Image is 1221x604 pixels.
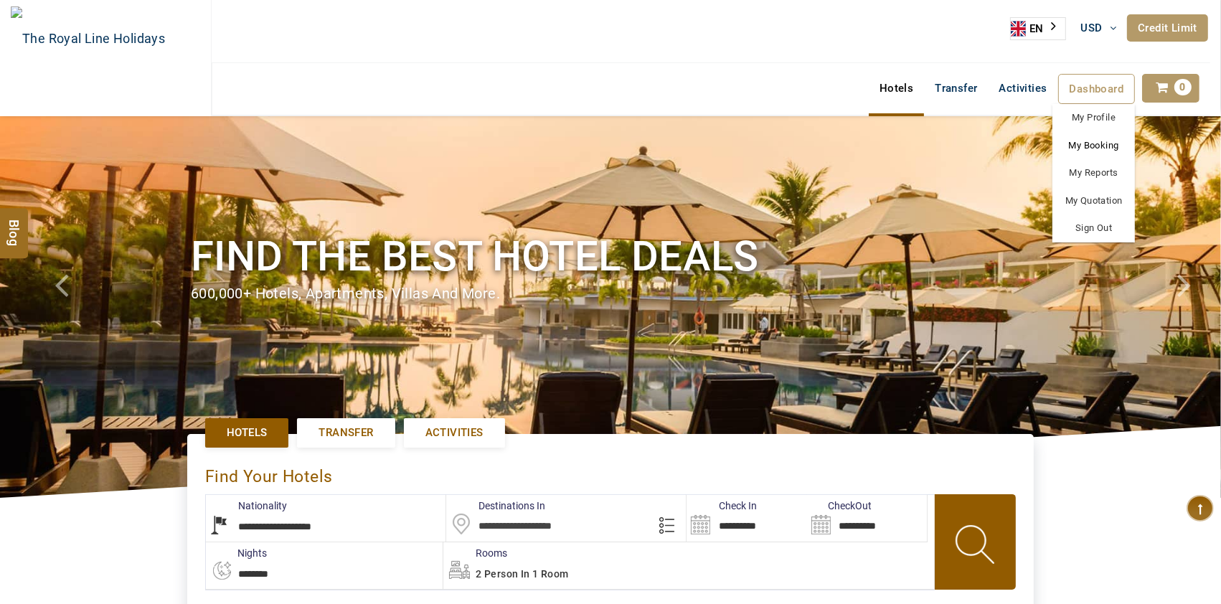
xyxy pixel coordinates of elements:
a: My Profile [1052,104,1135,132]
a: EN [1011,18,1065,39]
h1: Find the best hotel deals [191,230,1030,283]
label: Check In [687,499,757,513]
aside: Language selected: English [1010,17,1066,40]
a: Sign Out [1052,214,1135,242]
label: Nationality [206,499,287,513]
div: Language [1010,17,1066,40]
span: Blog [5,220,24,232]
a: 0 [1142,74,1199,103]
label: CheckOut [807,499,872,513]
span: USD [1081,22,1103,34]
span: Dashboard [1070,82,1124,95]
a: Hotels [869,74,924,103]
label: nights [205,546,267,560]
span: Transfer [319,425,373,440]
img: The Royal Line Holidays [11,6,165,71]
a: Credit Limit [1127,14,1208,42]
label: Rooms [443,546,507,560]
a: My Reports [1052,159,1135,187]
span: 0 [1174,79,1192,95]
span: 2 Person in 1 Room [476,568,568,580]
a: Hotels [205,418,288,448]
a: Activities [989,74,1058,103]
span: Hotels [227,425,267,440]
a: Transfer [297,418,395,448]
a: My Quotation [1052,187,1135,215]
label: Destinations In [446,499,545,513]
div: 600,000+ hotels, apartments, villas and more. [191,283,1030,304]
a: My Booking [1052,132,1135,160]
div: Find Your Hotels [205,452,1016,494]
input: Search [687,495,806,542]
input: Search [807,495,927,542]
a: Activities [404,418,505,448]
a: Transfer [924,74,988,103]
span: Activities [425,425,484,440]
